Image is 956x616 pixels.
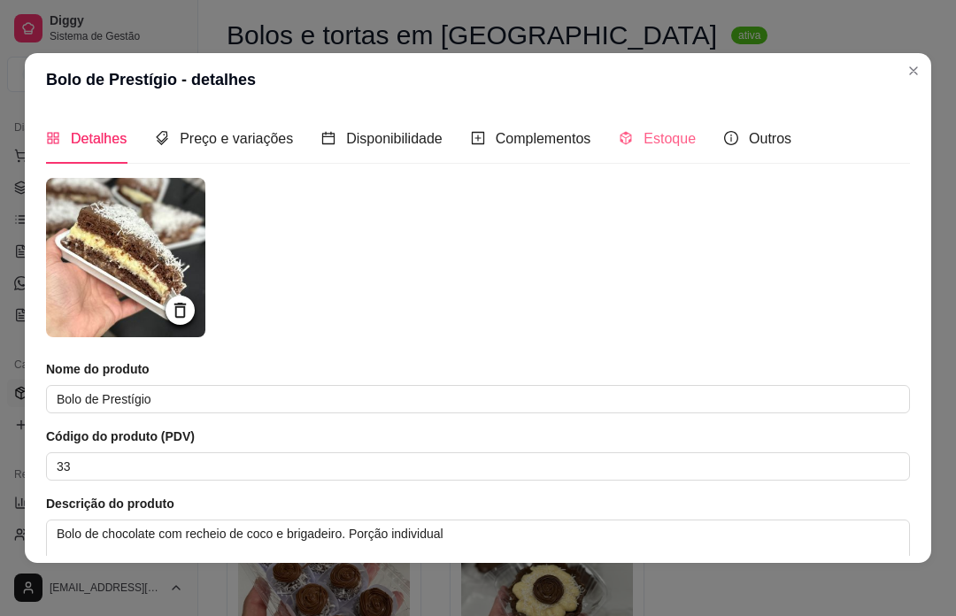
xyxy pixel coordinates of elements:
[71,131,127,146] span: Detalhes
[155,131,169,145] span: tags
[46,385,910,413] input: Ex.: Hamburguer de costela
[46,452,910,481] input: Ex.: 123
[46,131,60,145] span: appstore
[180,131,293,146] span: Preço e variações
[46,178,205,337] img: logo da loja
[724,131,738,145] span: info-circle
[749,131,791,146] span: Outros
[25,53,931,106] header: Bolo de Prestígio - detalhes
[619,131,633,145] span: code-sandbox
[46,360,910,378] article: Nome do produto
[321,131,335,145] span: calendar
[899,57,928,85] button: Close
[47,520,909,586] textarea: Bolo de chocolate com recheio de coco e brigadeiro. Porção individual
[471,131,485,145] span: plus-square
[644,131,696,146] span: Estoque
[46,495,910,512] article: Descrição do produto
[46,427,910,445] article: Código do produto (PDV)
[346,131,443,146] span: Disponibilidade
[496,131,591,146] span: Complementos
